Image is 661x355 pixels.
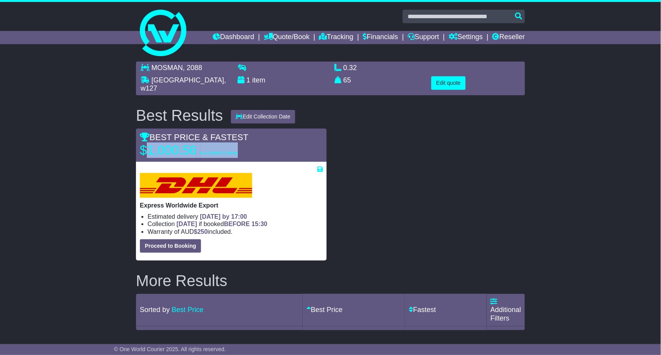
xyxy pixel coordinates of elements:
[251,221,267,227] span: 15:30
[197,228,208,235] span: 250
[172,306,203,314] a: Best Price
[491,298,521,322] a: Additional Filters
[264,31,310,44] a: Quote/Book
[224,221,250,227] span: BEFORE
[114,346,226,352] span: © One World Courier 2025. All rights reserved.
[140,202,323,209] p: Express Worldwide Export
[177,221,197,227] span: [DATE]
[200,150,238,156] span: exc duties & taxes
[136,272,525,289] h2: More Results
[231,110,296,123] button: Edit Collection Date
[306,306,343,314] a: Best Price
[141,76,226,93] span: , w127
[177,221,267,227] span: if booked
[492,31,525,44] a: Reseller
[431,76,466,90] button: Edit quote
[252,76,265,84] span: item
[140,132,248,142] span: BEST PRICE & FASTEST
[194,228,208,235] span: $
[148,228,323,235] li: Warranty of AUD included.
[148,220,323,228] li: Collection
[319,31,353,44] a: Tracking
[200,213,247,220] span: [DATE] by 17:00
[140,173,252,198] img: DHL: Express Worldwide Export
[343,76,351,84] span: 65
[140,142,238,158] p: $1,000.56
[363,31,398,44] a: Financials
[148,213,323,220] li: Estimated delivery
[213,31,254,44] a: Dashboard
[151,76,224,84] span: [GEOGRAPHIC_DATA]
[449,31,483,44] a: Settings
[183,64,202,72] span: , 2088
[140,239,201,253] button: Proceed to Booking
[151,64,183,72] span: MOSMAN
[409,306,436,314] a: Fastest
[246,76,250,84] span: 1
[140,306,170,314] span: Sorted by
[132,107,227,124] div: Best Results
[343,64,357,72] span: 0.32
[408,31,439,44] a: Support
